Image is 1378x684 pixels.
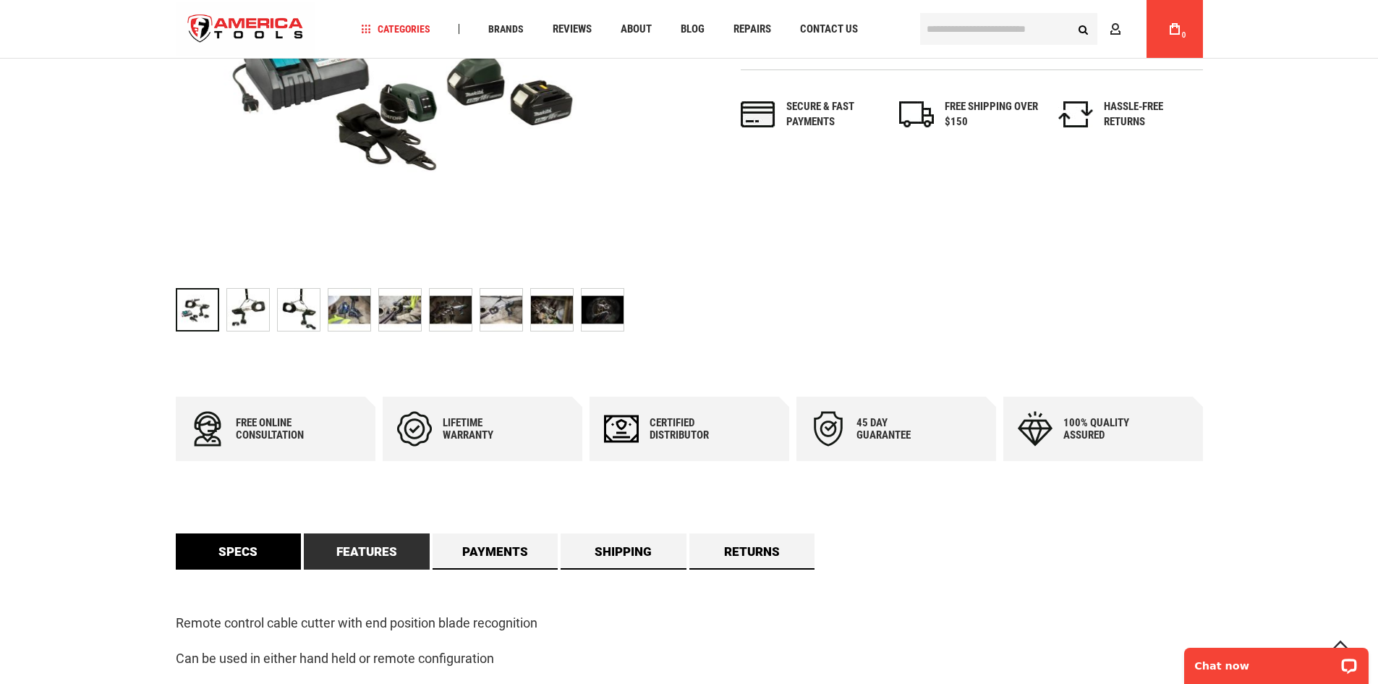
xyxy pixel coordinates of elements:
div: 45 day Guarantee [856,417,943,442]
div: FREE SHIPPING OVER $150 [945,99,1039,130]
img: returns [1058,101,1093,127]
a: Payments [433,533,558,570]
p: Remote control cable cutter with end position blade recognition [176,613,1203,634]
div: GREENLEE ESG105LXR11 105MM GATOR® GUILLOTINE REMOTE CABLE CUTTER, 120V CHARGER, TWO 4.0AH BATTERIES [429,281,480,339]
div: 100% quality assured [1063,417,1150,442]
a: Blog [674,20,711,39]
span: Blog [681,24,705,35]
div: Free online consultation [236,417,323,442]
button: Search [1070,15,1097,43]
div: GREENLEE ESG105LXR11 105MM GATOR® GUILLOTINE REMOTE CABLE CUTTER, 120V CHARGER, TWO 4.0AH BATTERIES [378,281,429,339]
a: Returns [689,533,815,570]
img: GREENLEE ESG105LXR11 105MM GATOR® GUILLOTINE REMOTE CABLE CUTTER, 120V CHARGER, TWO 4.0AH BATTERIES [582,289,624,331]
span: Categories [361,24,430,34]
iframe: LiveChat chat widget [1175,638,1378,684]
a: store logo [176,2,316,56]
span: About [621,24,652,35]
div: GREENLEE ESG105LXR11 105MM GATOR® GUILLOTINE REMOTE CABLE CUTTER, 120V CHARGER, TWO 4.0AH BATTERIES [226,281,277,339]
a: Features [304,533,430,570]
div: GREENLEE ESG105LXR11 105MM GATOR® GUILLOTINE REMOTE CABLE CUTTER, 120V CHARGER, TWO 4.0AH BATTERIES [277,281,328,339]
span: Repairs [733,24,771,35]
a: Categories [354,20,437,39]
span: Contact Us [800,24,858,35]
img: GREENLEE ESG105LXR11 105MM GATOR® GUILLOTINE REMOTE CABLE CUTTER, 120V CHARGER, TWO 4.0AH BATTERIES [480,289,522,331]
a: Shipping [561,533,686,570]
span: 0 [1182,31,1186,39]
img: GREENLEE ESG105LXR11 105MM GATOR® GUILLOTINE REMOTE CABLE CUTTER, 120V CHARGER, TWO 4.0AH BATTERIES [531,289,573,331]
a: Brands [482,20,530,39]
img: GREENLEE ESG105LXR11 105MM GATOR® GUILLOTINE REMOTE CABLE CUTTER, 120V CHARGER, TWO 4.0AH BATTERIES [278,289,320,331]
a: Specs [176,533,302,570]
div: Secure & fast payments [786,99,880,130]
p: Can be used in either hand held or remote configuration [176,649,1203,670]
a: Repairs [727,20,778,39]
div: Lifetime warranty [443,417,529,442]
div: GREENLEE ESG105LXR11 105MM GATOR® GUILLOTINE REMOTE CABLE CUTTER, 120V CHARGER, TWO 4.0AH BATTERIES [328,281,378,339]
a: About [614,20,658,39]
div: HASSLE-FREE RETURNS [1104,99,1198,130]
div: GREENLEE ESG105LXR11 105MM GATOR® GUILLOTINE REMOTE CABLE CUTTER, 120V CHARGER, TWO 4.0AH BATTERIES [176,281,226,339]
a: Contact Us [794,20,864,39]
div: GREENLEE ESG105LXR11 105MM GATOR® GUILLOTINE REMOTE CABLE CUTTER, 120V CHARGER, TWO 4.0AH BATTERIES [530,281,581,339]
div: Certified Distributor [650,417,736,442]
span: Reviews [553,24,592,35]
img: GREENLEE ESG105LXR11 105MM GATOR® GUILLOTINE REMOTE CABLE CUTTER, 120V CHARGER, TWO 4.0AH BATTERIES [430,289,472,331]
img: GREENLEE ESG105LXR11 105MM GATOR® GUILLOTINE REMOTE CABLE CUTTER, 120V CHARGER, TWO 4.0AH BATTERIES [328,289,370,331]
span: Brands [488,24,524,34]
a: Reviews [546,20,598,39]
div: GREENLEE ESG105LXR11 105MM GATOR® GUILLOTINE REMOTE CABLE CUTTER, 120V CHARGER, TWO 4.0AH BATTERIES [581,281,624,339]
img: GREENLEE ESG105LXR11 105MM GATOR® GUILLOTINE REMOTE CABLE CUTTER, 120V CHARGER, TWO 4.0AH BATTERIES [227,289,269,331]
img: GREENLEE ESG105LXR11 105MM GATOR® GUILLOTINE REMOTE CABLE CUTTER, 120V CHARGER, TWO 4.0AH BATTERIES [379,289,421,331]
img: payments [741,101,775,127]
img: America Tools [176,2,316,56]
div: GREENLEE ESG105LXR11 105MM GATOR® GUILLOTINE REMOTE CABLE CUTTER, 120V CHARGER, TWO 4.0AH BATTERIES [480,281,530,339]
img: shipping [899,101,934,127]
